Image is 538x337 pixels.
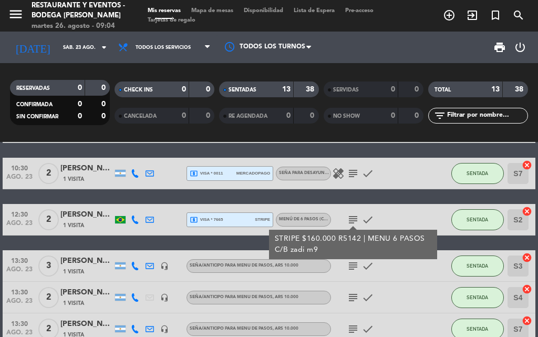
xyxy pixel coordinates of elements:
span: visa * 0011 [190,169,223,178]
span: TOTAL [434,87,451,93]
span: ago. 23 [6,298,33,310]
i: cancel [522,206,532,217]
span: 13:30 [6,254,33,266]
i: subject [347,323,359,335]
strong: 38 [515,86,525,93]
strong: 0 [101,113,108,120]
span: NO SHOW [333,114,360,119]
span: SIN CONFIRMAR [16,114,58,119]
span: 13:30 [6,317,33,329]
i: check [361,323,374,335]
span: Tarjetas de regalo [142,17,201,23]
i: add_circle_outline [443,9,456,22]
span: Pre-acceso [340,8,379,14]
strong: 0 [415,112,421,119]
span: RESERVADAS [16,86,50,91]
span: SENTADA [467,326,488,332]
button: SENTADA [451,256,504,277]
div: martes 26. agosto - 09:04 [32,21,127,32]
strong: 0 [182,86,186,93]
span: 3 [38,256,59,277]
span: 1 Visita [63,175,84,183]
span: Seña/anticipo para MENU DE PASOS [190,326,298,331]
span: ago. 23 [6,220,33,232]
strong: 0 [78,113,82,120]
span: Disponibilidad [239,8,288,14]
button: SENTADA [451,209,504,230]
span: 10:30 [6,161,33,173]
button: SENTADA [451,287,504,308]
strong: 0 [310,112,316,119]
strong: 0 [206,112,212,119]
div: STRIPE $160.000 R5142 | MENU 6 PASOS C/B zadi m9 [275,233,432,256]
button: SENTADA [451,163,504,184]
span: SENTADA [467,217,488,222]
div: [PERSON_NAME] [60,318,113,330]
span: SENTADA [467,170,488,176]
span: , ARS 10.000 [273,263,298,268]
i: search [512,9,525,22]
i: cancel [522,284,532,294]
i: local_atm [190,169,198,178]
i: [DATE] [8,37,58,58]
i: exit_to_app [466,9,479,22]
i: check [361,213,374,226]
span: Todos los servicios [136,45,191,50]
span: 13:30 [6,285,33,298]
i: check [361,260,374,272]
span: RE AGENDADA [229,114,267,119]
span: 12:30 [6,208,33,220]
i: cancel [522,315,532,326]
i: check [361,291,374,304]
strong: 0 [286,112,291,119]
span: , ARS 10.000 [273,326,298,331]
span: 1 Visita [63,221,84,230]
span: Seña/anticipo para MENU DE PASOS [190,295,298,299]
div: [PERSON_NAME] [PERSON_NAME] [60,209,113,221]
i: subject [347,291,359,304]
input: Filtrar por nombre... [446,110,527,121]
span: CANCELADA [124,114,157,119]
span: 2 [38,163,59,184]
span: 1 Visita [63,268,84,276]
i: subject [347,260,359,272]
i: local_atm [190,216,198,224]
span: SENTADA [467,263,488,269]
strong: 0 [182,112,186,119]
span: print [493,41,506,54]
div: [PERSON_NAME] [60,255,113,267]
button: menu [8,6,24,26]
span: Seña/anticipo para MENU DE PASOS [190,263,298,268]
strong: 0 [415,86,421,93]
span: 2 [38,209,59,230]
i: headset_mic [160,293,169,302]
span: Lista de Espera [288,8,340,14]
i: arrow_drop_down [98,41,110,54]
strong: 0 [78,84,82,91]
i: healing [332,167,345,180]
span: Mis reservas [142,8,186,14]
span: SENTADA [467,294,488,300]
strong: 0 [206,86,212,93]
strong: 13 [491,86,500,93]
span: ago. 23 [6,266,33,278]
i: cancel [522,252,532,263]
span: ago. 23 [6,173,33,186]
span: SENTADAS [229,87,256,93]
span: visa * 7665 [190,216,223,224]
div: Restaurante y Eventos - Bodega [PERSON_NAME] [32,1,127,21]
span: CONFIRMADA [16,102,53,107]
strong: 0 [101,84,108,91]
strong: 0 [391,86,395,93]
strong: 0 [391,112,395,119]
span: MENÚ DE 6 PASOS (Con vino) [279,217,345,221]
div: [PERSON_NAME] [PERSON_NAME] Y VUELTA TOURS [60,287,113,299]
span: 1 Visita [63,299,84,308]
span: mercadopago [236,170,270,177]
i: check [361,167,374,180]
span: , ARS 10.000 [273,295,298,299]
i: filter_list [433,109,446,122]
strong: 38 [306,86,316,93]
span: Mapa de mesas [186,8,239,14]
div: LOG OUT [510,32,530,63]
